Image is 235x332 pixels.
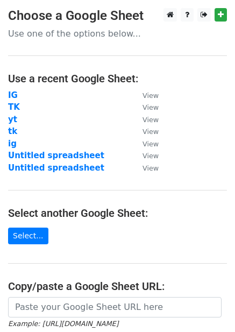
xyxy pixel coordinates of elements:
small: Example: [URL][DOMAIN_NAME] [8,320,118,328]
a: ig [8,139,17,149]
a: View [132,163,159,173]
p: Use one of the options below... [8,28,227,39]
a: Untitled spreadsheet [8,163,104,173]
small: View [143,140,159,148]
h4: Copy/paste a Google Sheet URL: [8,280,227,293]
small: View [143,128,159,136]
small: View [143,91,159,100]
h4: Use a recent Google Sheet: [8,72,227,85]
a: Select... [8,228,48,244]
a: Untitled spreadsheet [8,151,104,160]
small: View [143,103,159,111]
a: View [132,139,159,149]
a: tk [8,126,17,136]
h4: Select another Google Sheet: [8,207,227,220]
small: View [143,164,159,172]
small: View [143,152,159,160]
a: yt [8,115,17,124]
a: IG [8,90,18,100]
input: Paste your Google Sheet URL here [8,297,222,317]
a: View [132,115,159,124]
h3: Choose a Google Sheet [8,8,227,24]
a: View [132,102,159,112]
small: View [143,116,159,124]
a: View [132,151,159,160]
a: View [132,126,159,136]
a: View [132,90,159,100]
a: TK [8,102,20,112]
